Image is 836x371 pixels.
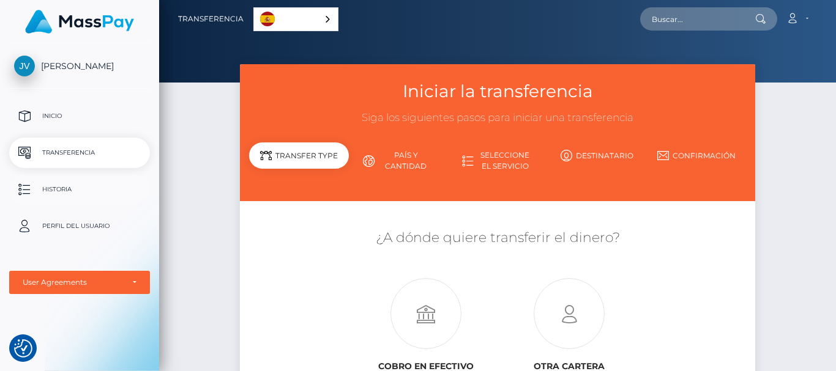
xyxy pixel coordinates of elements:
[9,61,150,72] span: [PERSON_NAME]
[9,101,150,131] a: Inicio
[14,180,145,199] p: Historia
[9,271,150,294] button: User Agreements
[9,211,150,241] a: Perfil del usuario
[14,339,32,358] img: Revisit consent button
[640,7,755,31] input: Buscar...
[254,8,338,31] a: Español
[646,145,745,166] a: Confirmación
[23,277,123,287] div: User Agreements
[249,111,746,125] h3: Siga los siguientes pasos para iniciar una transferencia
[249,229,746,248] h5: ¿A dónde quiere transferir el dinero?
[14,107,145,125] p: Inicio
[547,145,646,166] a: Destinatario
[14,217,145,235] p: Perfil del usuario
[253,7,338,31] aside: Language selected: Español
[178,6,244,32] a: Transferencia
[9,138,150,168] a: Transferencia
[448,145,547,177] a: Seleccione el servicio
[14,144,145,162] p: Transferencia
[9,174,150,205] a: Historia
[253,7,338,31] div: Language
[25,10,134,34] img: MassPay
[249,145,348,177] a: Tipo de transferencia
[14,339,32,358] button: Consent Preferences
[249,79,746,103] h3: Iniciar la transferencia
[349,145,448,177] a: País y cantidad
[249,142,348,169] div: Transfer Type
